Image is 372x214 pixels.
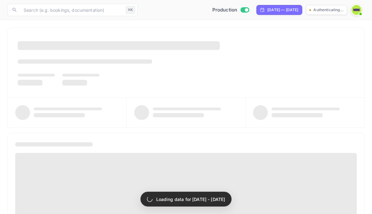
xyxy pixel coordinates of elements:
[126,6,135,14] div: ⌘K
[210,7,252,14] div: Switch to Sandbox mode
[313,7,344,13] p: Authenticating...
[156,196,225,203] p: Loading data for [DATE] - [DATE]
[352,5,361,15] img: munir mohammed
[267,7,298,13] div: [DATE] — [DATE]
[256,5,302,15] div: Click to change the date range period
[20,4,123,16] input: Search (e.g. bookings, documentation)
[212,7,237,14] span: Production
